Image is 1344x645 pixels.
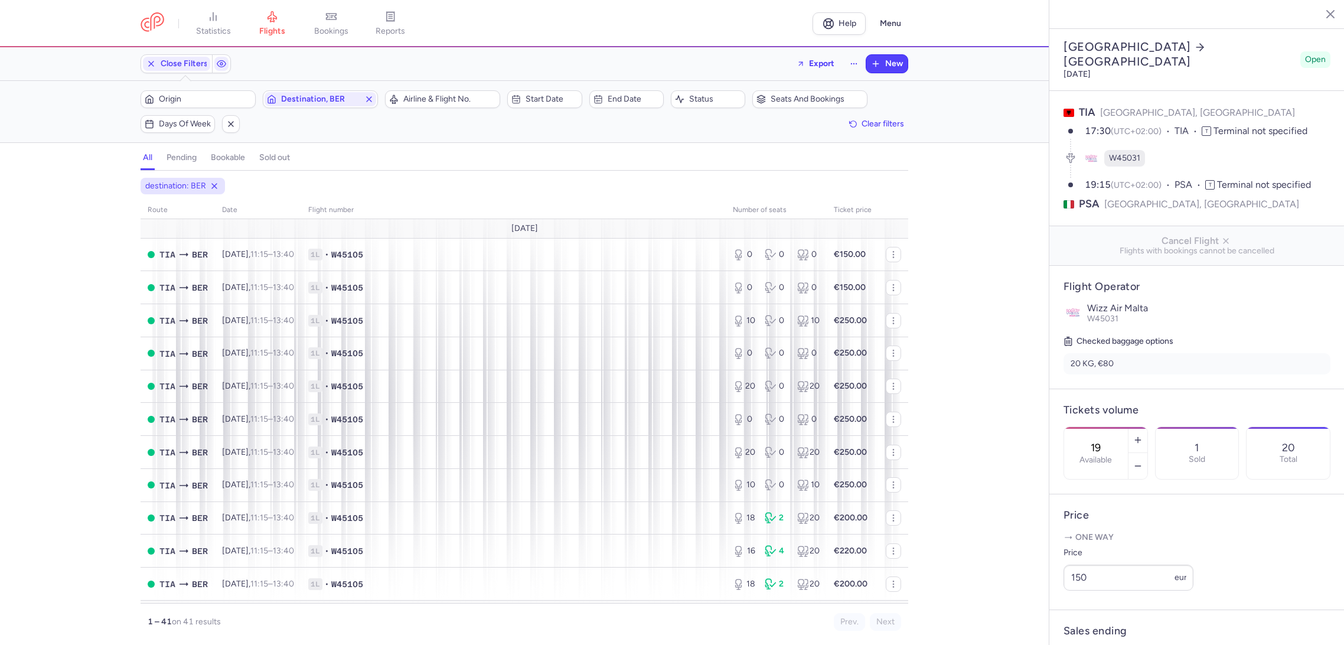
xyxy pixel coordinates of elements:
[159,380,175,393] span: TIA
[325,315,329,327] span: •
[141,90,256,108] button: Origin
[834,546,867,556] strong: €220.00
[159,281,175,294] span: TIA
[331,282,363,294] span: W45105
[273,513,294,523] time: 13:40
[733,413,755,425] div: 0
[331,249,363,260] span: W45105
[765,249,787,260] div: 0
[184,11,243,37] a: statistics
[765,545,787,557] div: 4
[1079,455,1112,465] label: Available
[834,447,867,457] strong: €250.00
[873,12,908,35] button: Menu
[809,59,834,68] span: Export
[250,546,268,556] time: 11:15
[1282,442,1295,454] p: 20
[192,347,208,360] span: BER
[159,479,175,492] span: TIA
[159,446,175,459] span: TIA
[526,95,578,104] span: Start date
[331,413,363,425] span: W45105
[302,11,361,37] a: bookings
[331,380,363,392] span: W45105
[1064,353,1330,374] li: 20 KG, €80
[159,512,175,525] span: TIA
[797,413,820,425] div: 0
[733,447,755,458] div: 20
[1079,197,1100,211] span: PSA
[765,347,787,359] div: 0
[192,446,208,459] span: BER
[325,282,329,294] span: •
[250,447,294,457] span: –
[839,19,856,28] span: Help
[834,315,867,325] strong: €250.00
[834,613,865,631] button: Prev.
[325,479,329,491] span: •
[308,413,322,425] span: 1L
[797,315,820,327] div: 10
[765,512,787,524] div: 2
[273,579,294,589] time: 13:40
[827,201,879,219] th: Ticket price
[765,447,787,458] div: 0
[671,90,745,108] button: Status
[273,546,294,556] time: 13:40
[250,249,268,259] time: 11:15
[141,115,215,133] button: Days of week
[141,12,164,34] a: CitizenPlane red outlined logo
[331,479,363,491] span: W45105
[834,579,867,589] strong: €200.00
[325,512,329,524] span: •
[1064,565,1193,591] input: ---
[1064,403,1330,417] h4: Tickets volume
[308,347,322,359] span: 1L
[192,578,208,591] span: BER
[862,119,904,128] span: Clear filters
[325,578,329,590] span: •
[331,512,363,524] span: W45105
[222,546,294,556] span: [DATE],
[765,282,787,294] div: 0
[870,613,901,631] button: Next
[314,26,348,37] span: bookings
[797,447,820,458] div: 20
[507,90,582,108] button: Start date
[834,414,867,424] strong: €250.00
[250,381,268,391] time: 11:15
[143,152,152,163] h4: all
[733,380,755,392] div: 20
[797,347,820,359] div: 0
[752,90,867,108] button: Seats and bookings
[250,282,268,292] time: 11:15
[845,115,908,133] button: Clear filters
[765,380,787,392] div: 0
[308,545,322,557] span: 1L
[159,578,175,591] span: TIA
[797,479,820,491] div: 10
[726,201,827,219] th: number of seats
[250,381,294,391] span: –
[771,95,863,104] span: Seats and bookings
[325,380,329,392] span: •
[222,414,294,424] span: [DATE],
[1085,179,1111,190] time: 19:15
[765,479,787,491] div: 0
[589,90,664,108] button: End date
[167,152,197,163] h4: pending
[331,578,363,590] span: W45105
[331,545,363,557] span: W45105
[250,513,268,523] time: 11:15
[376,26,405,37] span: reports
[250,480,268,490] time: 11:15
[308,315,322,327] span: 1L
[301,201,726,219] th: Flight number
[325,545,329,557] span: •
[1087,314,1118,324] span: W45031
[1104,197,1299,211] span: [GEOGRAPHIC_DATA], [GEOGRAPHIC_DATA]
[273,348,294,358] time: 13:40
[273,414,294,424] time: 13:40
[259,26,285,37] span: flights
[308,282,322,294] span: 1L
